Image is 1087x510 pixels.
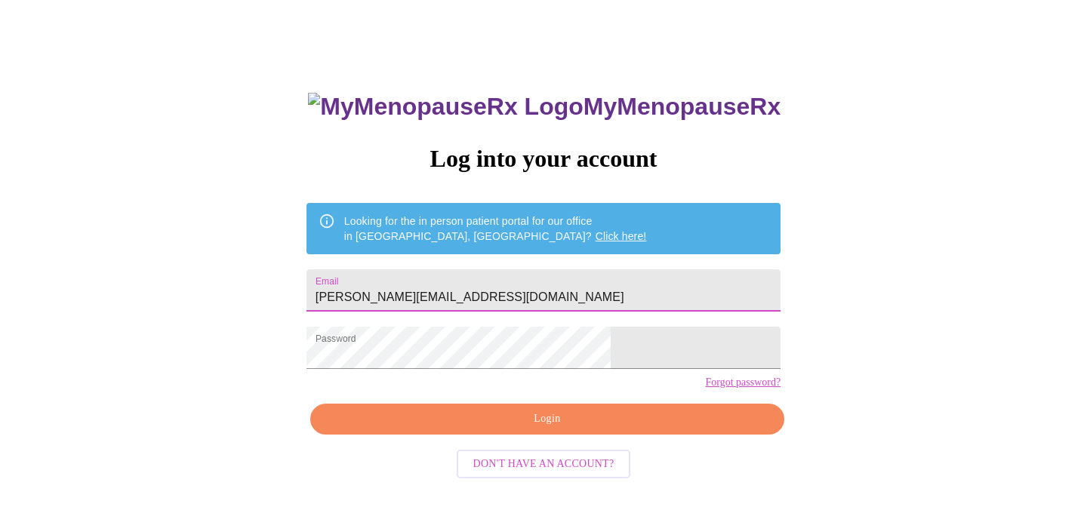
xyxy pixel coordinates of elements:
img: MyMenopauseRx Logo [308,93,583,121]
button: Login [310,404,784,435]
h3: Log into your account [306,145,781,173]
a: Don't have an account? [453,456,635,469]
button: Don't have an account? [457,450,631,479]
a: Click here! [596,230,647,242]
a: Forgot password? [705,376,781,389]
span: Don't have an account? [473,455,614,474]
span: Login [328,410,767,429]
div: Looking for the in person patient portal for our office in [GEOGRAPHIC_DATA], [GEOGRAPHIC_DATA]? [344,207,647,250]
h3: MyMenopauseRx [308,93,781,121]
